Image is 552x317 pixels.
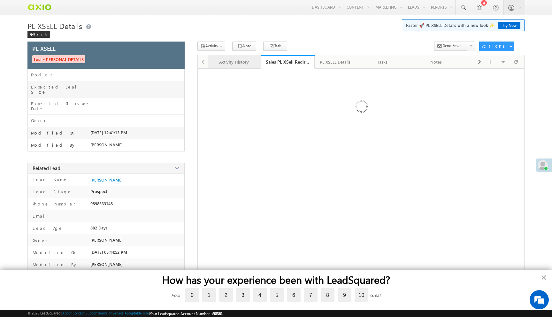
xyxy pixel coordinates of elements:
[130,3,196,69] img: Loading ...
[90,177,123,182] span: [PERSON_NAME]
[87,197,116,205] em: Start Chat
[90,225,108,230] span: 882 Days
[270,288,284,302] label: 5
[90,130,127,135] span: [DATE] 12:41:13 PM
[90,262,123,267] span: [PERSON_NAME]
[263,42,287,51] button: Task
[338,288,351,302] label: 9
[33,34,107,42] div: Chat with us now
[171,292,180,298] div: Poor
[27,31,50,38] div: Back
[90,250,127,255] span: [DATE] 05:44:52 PM
[33,165,60,171] span: Related Lead
[361,58,404,66] div: Tasks
[232,42,256,51] button: Note
[31,213,53,219] label: Email
[406,22,520,28] span: Faster 🚀 PL XSELL Details with a new look ✨
[185,288,199,302] label: 0
[443,43,461,49] span: Send Email
[125,311,149,315] a: Acceptable Use
[90,142,123,147] span: [PERSON_NAME]
[27,21,82,31] span: PL XSELL Details
[31,237,48,243] label: Owner
[482,43,507,49] div: Actions
[468,58,511,66] div: Documents
[31,130,75,135] label: Modified On
[320,58,350,66] div: PL XSELL Details
[31,225,63,231] label: Lead Age
[213,311,223,316] span: 58361
[31,250,77,255] label: Modified On
[90,201,113,206] span: 9898333148
[27,2,51,13] img: Custom Logo
[253,288,267,302] label: 4
[31,72,53,77] label: Product
[219,288,233,302] label: 2
[370,292,381,298] div: Great
[541,272,547,282] button: Close
[32,55,85,63] span: Lost - PERSONAL DETAILS
[62,311,72,315] a: About
[31,262,78,267] label: Modified By
[202,288,216,302] label: 1
[31,177,68,182] label: Lead Name
[150,311,223,316] span: Your Leadsquared Account Number is
[304,288,318,302] label: 7
[90,189,107,194] span: Prospect
[13,274,539,286] h2: How has your experience been with LeadSquared?
[73,311,98,315] a: Contact Support
[27,311,223,316] span: © 2025 LeadSquared | | | | |
[8,59,117,191] textarea: Type your message and hit 'Enter'
[213,58,256,66] div: Activity History
[31,189,72,194] label: Lead Stage
[266,59,310,65] div: Sales PL XSell Redirection
[105,3,120,19] div: Minimize live chat window
[31,143,76,148] label: Modified By
[31,84,90,95] label: Expected Deal Size
[321,288,334,302] label: 8
[498,22,520,29] a: Try Now
[90,237,123,243] span: [PERSON_NAME]
[11,34,27,42] img: d_60004797649_company_0_60004797649
[31,118,46,123] label: Owner
[287,288,301,302] label: 6
[355,288,368,302] label: 10
[32,44,56,52] span: PL XSELL
[31,101,90,111] label: Expected Closure Date
[205,43,218,48] span: Activity
[415,58,458,66] div: Notes
[236,288,250,302] label: 3
[99,311,124,315] a: Terms of Service
[261,55,315,68] li: Sales PL XSell Redirection
[31,201,75,206] label: Phone Number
